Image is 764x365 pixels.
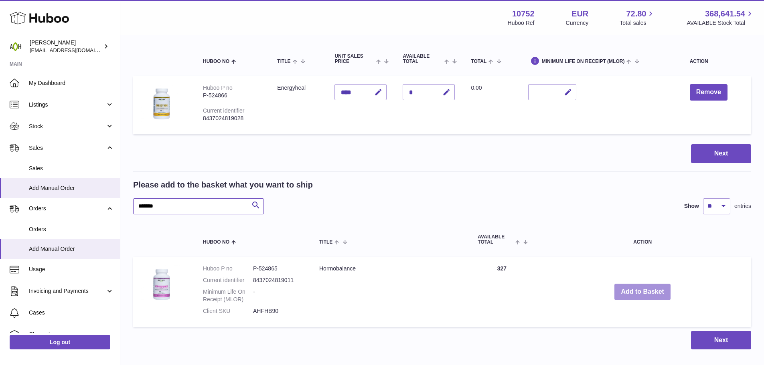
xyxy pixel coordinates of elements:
[203,59,229,64] span: Huboo no
[10,335,110,349] a: Log out
[10,40,22,52] img: internalAdmin-10752@internal.huboo.com
[29,144,105,152] span: Sales
[29,101,105,109] span: Listings
[253,276,303,284] dd: 8437024819011
[684,202,699,210] label: Show
[620,8,655,27] a: 72.80 Total sales
[29,184,114,192] span: Add Manual Order
[311,257,470,327] td: Hormobalance
[691,331,751,350] button: Next
[687,8,754,27] a: 368,641.54 AVAILABLE Stock Total
[687,19,754,27] span: AVAILABLE Stock Total
[269,76,326,134] td: Energyheal
[203,92,261,99] div: P-524866
[30,39,102,54] div: [PERSON_NAME]
[626,8,646,19] span: 72.80
[620,19,655,27] span: Total sales
[334,54,374,64] span: Unit Sales Price
[133,179,313,190] h2: Please add to the basket what you want to ship
[403,54,442,64] span: AVAILABLE Total
[29,309,114,317] span: Cases
[478,234,513,245] span: AVAILABLE Total
[614,284,671,300] button: Add to Basket
[566,19,589,27] div: Currency
[253,307,303,315] dd: AHFHB90
[705,8,745,19] span: 368,641.54
[29,331,114,338] span: Channels
[29,205,105,212] span: Orders
[203,265,253,272] dt: Huboo P no
[277,59,290,64] span: Title
[690,59,743,64] div: Action
[571,8,588,19] strong: EUR
[203,115,261,122] div: 8437024819028
[203,276,253,284] dt: Current identifier
[203,107,245,114] div: Current identifier
[30,47,118,53] span: [EMAIL_ADDRESS][DOMAIN_NAME]
[29,165,114,172] span: Sales
[542,59,625,64] span: Minimum Life On Receipt (MLOR)
[471,85,482,91] span: 0.00
[471,59,486,64] span: Total
[534,226,751,253] th: Action
[203,240,229,245] span: Huboo no
[319,240,332,245] span: Title
[734,202,751,210] span: entries
[690,84,728,101] button: Remove
[29,79,114,87] span: My Dashboard
[203,288,253,303] dt: Minimum Life On Receipt (MLOR)
[141,84,181,124] img: Energyheal
[29,245,114,253] span: Add Manual Order
[29,123,105,130] span: Stock
[508,19,535,27] div: Huboo Ref
[29,226,114,233] span: Orders
[253,288,303,303] dd: -
[253,265,303,272] dd: P-524865
[29,287,105,295] span: Invoicing and Payments
[691,144,751,163] button: Next
[29,266,114,273] span: Usage
[512,8,535,19] strong: 10752
[470,257,534,327] td: 327
[141,265,181,305] img: Hormobalance
[203,85,233,91] div: Huboo P no
[203,307,253,315] dt: Client SKU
